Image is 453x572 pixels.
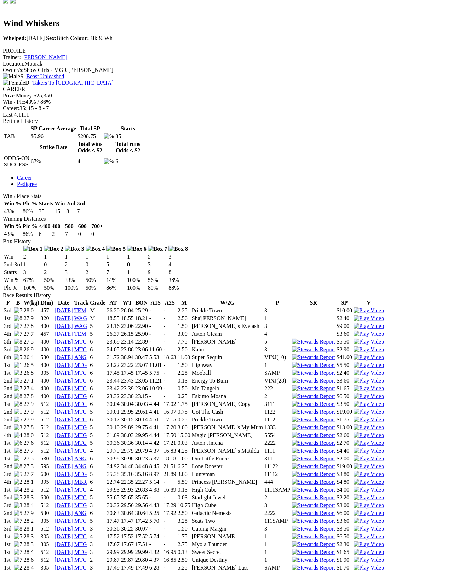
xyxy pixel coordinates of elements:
[115,141,141,154] th: Total runs Odds < $2
[3,67,450,73] div: Show Girls - MGR [PERSON_NAME]
[354,494,384,501] img: Play Video
[354,417,384,423] a: View replay
[354,510,384,516] img: Play Video
[354,424,384,430] a: View replay
[64,253,85,260] td: 1
[55,323,73,329] a: [DATE]
[66,208,76,215] td: 8
[74,518,87,524] a: MTG
[354,463,384,470] img: Play Video
[23,246,43,252] img: Box 1
[74,440,87,446] a: MTG
[354,401,384,407] img: Play Video
[3,80,31,86] span: D:
[354,541,384,547] a: View replay
[354,557,384,563] a: View replay
[14,315,22,322] img: 8
[3,105,450,112] div: 35; 15 - 8 - 7
[14,440,22,446] img: 6
[3,73,20,80] img: Male
[65,246,84,252] img: Box 3
[55,471,73,477] a: [DATE]
[54,200,65,207] th: Win
[292,463,335,470] img: Stewards Report
[77,125,103,132] th: Total SP
[292,432,335,438] img: Stewards Report
[354,565,384,571] img: Play Video
[354,487,384,493] a: View replay
[292,354,335,361] img: Stewards Report
[17,175,32,181] a: Career
[91,231,103,238] td: 0
[3,105,19,111] span: Career:
[354,502,384,509] img: Play Video
[22,208,38,215] td: 86%
[14,362,22,368] img: 1
[354,323,384,329] a: View replay
[115,133,141,140] td: 35
[55,549,73,555] a: [DATE]
[292,455,335,462] img: Stewards Report
[3,193,450,199] div: Win / Place Stats
[354,346,384,352] a: View replay
[55,557,73,563] a: [DATE]
[292,510,335,516] img: Stewards Report
[74,362,87,368] a: MTG
[4,223,22,230] th: Win %
[354,432,384,438] a: View replay
[354,346,384,353] img: Play Video
[55,440,73,446] a: [DATE]
[292,385,335,392] img: Stewards Report
[4,133,30,140] td: TAB
[14,533,22,540] img: 5
[78,231,90,238] td: 0
[148,246,167,252] img: Box 7
[354,307,384,314] img: Play Video
[292,557,335,563] img: Stewards Report
[292,370,335,376] img: Stewards Report
[91,223,103,230] th: 700+
[4,208,22,215] td: 43%
[354,323,384,329] img: Play Video
[168,246,188,252] img: Box 8
[354,502,384,508] a: View replay
[74,541,87,547] a: MTG
[354,479,384,485] img: Play Video
[30,133,76,140] td: $5.96
[104,158,114,165] img: %
[292,378,335,384] img: Stewards Report
[354,401,384,407] a: View replay
[354,526,384,532] img: Play Video
[14,432,22,438] img: 4
[74,401,87,407] a: MTG
[104,133,114,140] img: %
[74,331,86,337] a: TEM
[22,231,38,238] td: 86%
[354,471,384,477] a: View replay
[354,494,384,500] a: View replay
[3,61,450,67] div: Moorak
[3,86,450,92] div: CAREER
[74,354,87,360] a: ANG
[3,216,450,222] div: Winning Distances
[52,231,64,238] td: 2
[14,339,22,345] img: 8
[44,261,64,268] td: 0
[3,18,450,28] h2: Wind Whiskers
[55,565,73,571] a: [DATE]
[74,471,87,477] a: MTG
[292,471,335,477] img: Stewards Report
[14,557,22,563] img: 7
[354,440,384,446] img: Play Video
[30,141,76,154] th: Strike Rate
[74,378,87,384] a: MTG
[292,448,335,454] img: Stewards Report
[354,378,384,384] a: View replay
[55,526,73,532] a: [DATE]
[106,253,126,260] td: 1
[55,331,73,337] a: [DATE]
[14,409,22,415] img: 1
[354,354,384,361] img: Play Video
[74,346,87,352] a: MTG
[3,80,25,86] img: Female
